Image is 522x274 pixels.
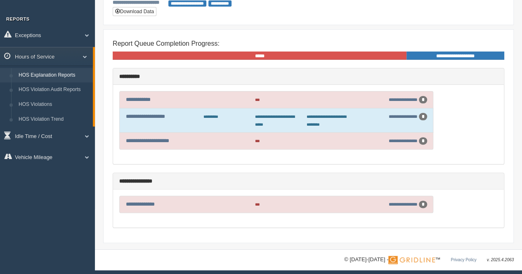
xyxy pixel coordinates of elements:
button: Download Data [113,7,156,16]
div: © [DATE]-[DATE] - ™ [344,255,514,264]
a: HOS Explanation Reports [15,68,93,83]
h4: Report Queue Completion Progress: [113,40,504,47]
span: v. 2025.4.2063 [487,258,514,262]
a: Privacy Policy [451,258,476,262]
a: HOS Violation Audit Reports [15,82,93,97]
a: HOS Violation Trend [15,112,93,127]
a: HOS Violations [15,97,93,112]
img: Gridline [388,256,435,264]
